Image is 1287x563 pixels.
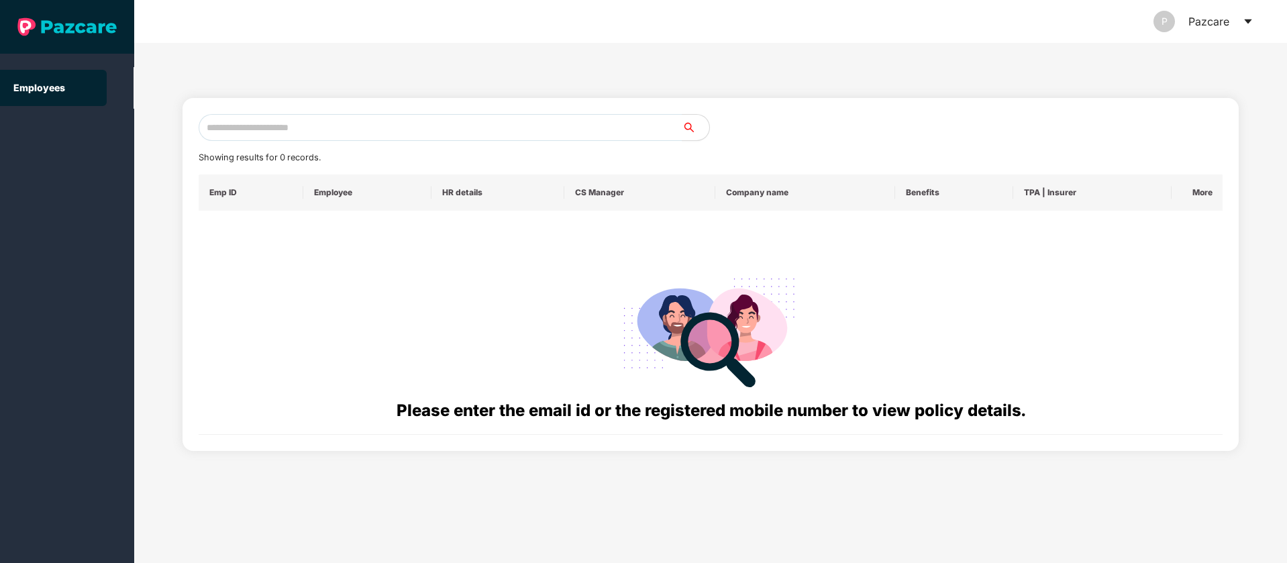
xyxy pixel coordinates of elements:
th: Company name [715,174,895,211]
th: TPA | Insurer [1013,174,1172,211]
a: Employees [13,82,65,93]
img: svg+xml;base64,PHN2ZyB4bWxucz0iaHR0cDovL3d3dy53My5vcmcvMjAwMC9zdmciIHdpZHRoPSIyODgiIGhlaWdodD0iMj... [614,262,807,398]
span: search [682,122,709,133]
span: Showing results for 0 records. [199,152,321,162]
button: search [682,114,710,141]
th: More [1172,174,1223,211]
span: Please enter the email id or the registered mobile number to view policy details. [397,401,1025,420]
th: HR details [431,174,564,211]
th: Benefits [895,174,1013,211]
th: Employee [303,174,431,211]
span: caret-down [1243,16,1253,27]
th: CS Manager [564,174,715,211]
span: P [1162,11,1168,32]
th: Emp ID [199,174,304,211]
